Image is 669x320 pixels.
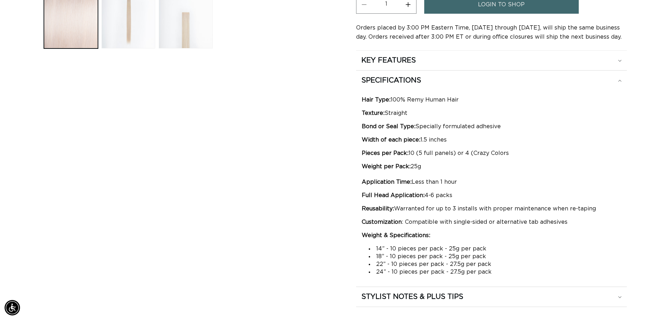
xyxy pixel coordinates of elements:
[369,260,621,268] li: 22” - 10 pieces per pack - 27.5g per pack
[362,233,430,238] strong: Weight & Specifications:
[369,253,621,260] li: 18” - 10 pieces per pack - 25g per pack
[362,218,621,226] p: : Compatible with single-sided or alternative tab adhesives
[362,150,408,156] strong: Pieces per Pack:
[362,206,394,211] strong: Reusability:
[361,76,421,85] h2: SPECIFICATIONS
[369,268,621,276] li: 24” - 10 pieces per pack - 27.5g per pack
[361,292,463,301] h2: STYLIST NOTES & PLUS TIPS
[356,71,627,90] summary: SPECIFICATIONS
[356,25,622,40] span: Orders placed by 3:00 PM Eastern Time, [DATE] through [DATE], will ship the same business day. Or...
[362,97,391,103] strong: Hair Type:
[362,163,621,186] p: 25g Less than 1 hour
[362,149,621,157] p: 10 (5 full panels) or 4 (Crazy Colors
[362,219,402,225] strong: Customization
[362,205,621,213] p: Warranted for up to 3 installs with proper maintenance when re-taping
[362,191,621,199] p: 4-6 packs
[362,96,621,104] p: 100% Remy Human Hair
[362,109,621,117] p: Straight
[634,286,669,320] iframe: Chat Widget
[362,136,621,144] p: 1.5 inches
[356,287,627,307] summary: STYLIST NOTES & PLUS TIPS
[362,179,412,185] strong: Application Time:
[362,137,420,143] strong: Width of each piece:
[362,123,621,130] p: Specially formulated adhesive
[362,124,415,129] strong: Bond or Seal Type:
[362,192,425,198] strong: Full Head Application:
[356,51,627,70] summary: KEY FEATURES
[362,110,385,116] strong: Texture:
[362,164,411,169] strong: Weight per Pack:
[369,245,621,253] li: 14” - 10 pieces per pack - 25g per pack
[5,300,20,315] div: Accessibility Menu
[361,56,416,65] h2: KEY FEATURES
